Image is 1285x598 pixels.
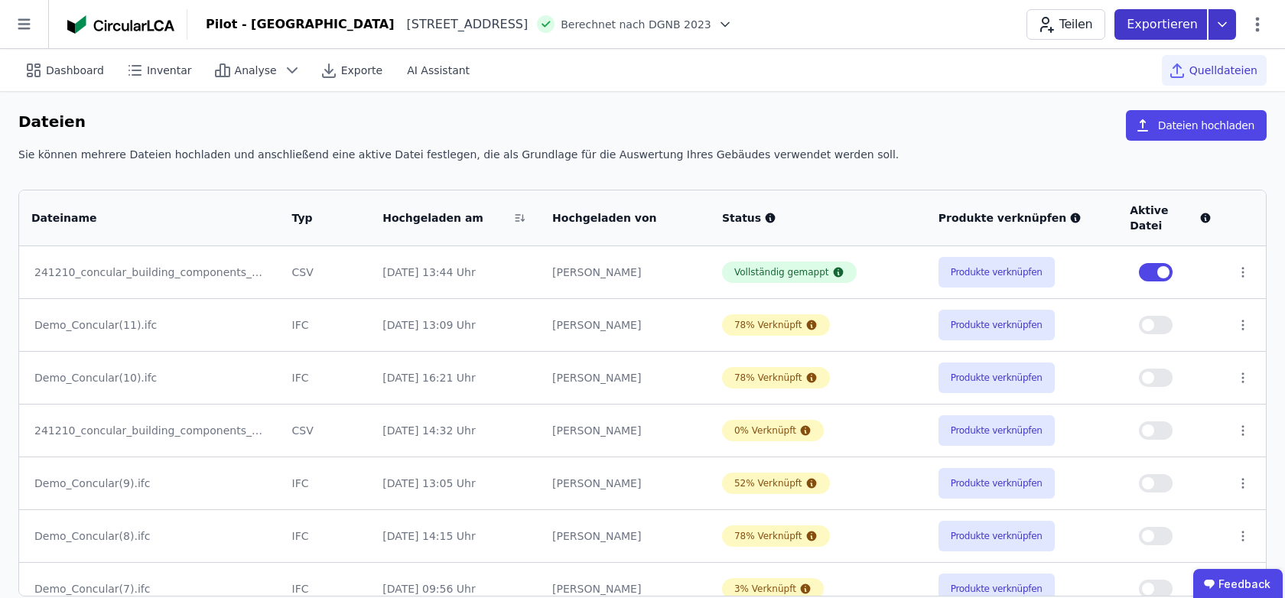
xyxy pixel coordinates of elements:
div: IFC [292,528,359,544]
span: AI Assistant [407,63,470,78]
div: 3% Verknüpft [734,583,796,595]
div: Status [722,210,914,226]
button: Produkte verknüpfen [939,521,1055,551]
div: CSV [292,423,359,438]
div: Pilot - [GEOGRAPHIC_DATA] [206,15,395,34]
div: [PERSON_NAME] [552,265,698,280]
span: Dashboard [46,63,104,78]
div: 78% Verknüpft [734,319,802,331]
div: Dateiname [31,210,248,226]
div: Hochgeladen von [552,210,678,226]
div: [DATE] 16:21 Uhr [382,370,528,385]
div: [PERSON_NAME] [552,370,698,385]
button: Produkte verknüpfen [939,310,1055,340]
div: Demo_Concular(8).ifc [34,528,265,544]
button: Produkte verknüpfen [939,415,1055,446]
span: Inventar [147,63,192,78]
div: [PERSON_NAME] [552,581,698,596]
div: [PERSON_NAME] [552,476,698,491]
img: Concular [67,15,174,34]
div: IFC [292,581,359,596]
div: 78% Verknüpft [734,372,802,384]
div: Demo_Concular(10).ifc [34,370,265,385]
div: 78% Verknüpft [734,530,802,542]
span: Berechnet nach DGNB 2023 [561,17,711,32]
div: [PERSON_NAME] [552,317,698,333]
div: [DATE] 09:56 Uhr [382,581,528,596]
div: Vollständig gemappt [734,266,829,278]
span: Quelldateien [1189,63,1257,78]
div: [PERSON_NAME] [552,528,698,544]
button: Teilen [1026,9,1105,40]
div: Sie können mehrere Dateien hochladen und anschließend eine aktive Datei festlegen, die als Grundl... [18,147,1267,174]
span: Exporte [341,63,382,78]
div: CSV [292,265,359,280]
div: Typ [292,210,340,226]
div: Hochgeladen am [382,210,509,226]
div: IFC [292,317,359,333]
div: 0% Verknüpft [734,424,796,437]
button: Dateien hochladen [1126,110,1267,141]
div: [DATE] 13:09 Uhr [382,317,528,333]
div: [DATE] 13:44 Uhr [382,265,528,280]
button: Produkte verknüpfen [939,257,1055,288]
div: [PERSON_NAME] [552,423,698,438]
span: Analyse [235,63,277,78]
div: Demo_Concular(9).ifc [34,476,265,491]
div: [DATE] 14:32 Uhr [382,423,528,438]
div: Aktive Datei [1130,203,1212,233]
div: Demo_Concular(7).ifc [34,581,265,596]
div: Produkte verknüpfen [939,210,1105,226]
div: [STREET_ADDRESS] [395,15,529,34]
div: IFC [292,370,359,385]
div: 52% Verknüpft [734,477,802,489]
div: 241210_concular_building_components_template_filled_3.xlsx [34,265,265,280]
div: [DATE] 14:15 Uhr [382,528,528,544]
button: Produkte verknüpfen [939,468,1055,499]
h6: Dateien [18,110,86,135]
div: Demo_Concular(11).ifc [34,317,265,333]
button: Produkte verknüpfen [939,362,1055,393]
div: IFC [292,476,359,491]
div: 241210_concular_building_components_template_filled (3).xlsx [34,423,265,438]
p: Exportieren [1127,15,1201,34]
div: [DATE] 13:05 Uhr [382,476,528,491]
